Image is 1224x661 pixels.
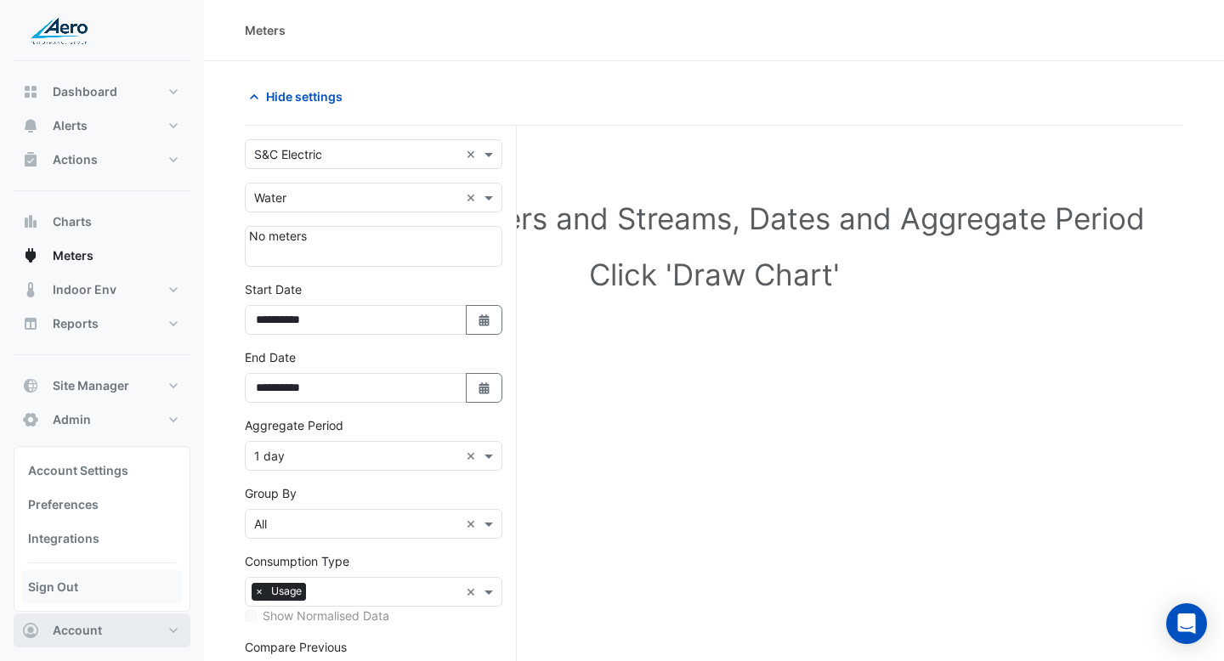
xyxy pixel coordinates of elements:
[53,247,93,264] span: Meters
[22,315,39,332] app-icon: Reports
[477,381,492,395] fa-icon: Select Date
[14,205,190,239] button: Charts
[14,273,190,307] button: Indoor Env
[14,239,190,273] button: Meters
[14,446,190,612] div: Account
[245,21,286,39] div: Meters
[466,583,480,601] span: Clear
[272,201,1156,236] h1: Select Site, Meters and Streams, Dates and Aggregate Period
[21,488,183,522] a: Preferences
[21,570,183,604] a: Sign Out
[22,281,39,298] app-icon: Indoor Env
[245,348,296,366] label: End Date
[466,515,480,533] span: Clear
[53,281,116,298] span: Indoor Env
[53,377,129,394] span: Site Manager
[53,117,88,134] span: Alerts
[267,583,306,600] span: Usage
[21,454,183,488] a: Account Settings
[14,613,190,647] button: Account
[22,247,39,264] app-icon: Meters
[466,447,480,465] span: Clear
[245,82,354,111] button: Hide settings
[466,189,480,206] span: Clear
[245,638,347,656] label: Compare Previous
[53,151,98,168] span: Actions
[53,83,117,100] span: Dashboard
[22,213,39,230] app-icon: Charts
[245,552,349,570] label: Consumption Type
[14,109,190,143] button: Alerts
[22,151,39,168] app-icon: Actions
[14,307,190,341] button: Reports
[1166,603,1207,644] div: Open Intercom Messenger
[245,484,297,502] label: Group By
[22,411,39,428] app-icon: Admin
[263,607,389,624] label: Show Normalised Data
[53,213,92,230] span: Charts
[466,145,480,163] span: Clear
[272,257,1156,292] h1: Click 'Draw Chart'
[14,75,190,109] button: Dashboard
[22,377,39,394] app-icon: Site Manager
[245,280,302,298] label: Start Date
[477,313,492,327] fa-icon: Select Date
[21,522,183,556] a: Integrations
[245,416,343,434] label: Aggregate Period
[20,14,97,48] img: Company Logo
[14,143,190,177] button: Actions
[252,583,267,600] span: ×
[266,88,343,105] span: Hide settings
[14,403,190,437] button: Admin
[53,622,102,639] span: Account
[22,117,39,134] app-icon: Alerts
[245,607,502,624] div: Select meters or streams to enable normalisation
[22,83,39,100] app-icon: Dashboard
[53,411,91,428] span: Admin
[249,229,307,243] span: No meters
[53,315,99,332] span: Reports
[14,369,190,403] button: Site Manager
